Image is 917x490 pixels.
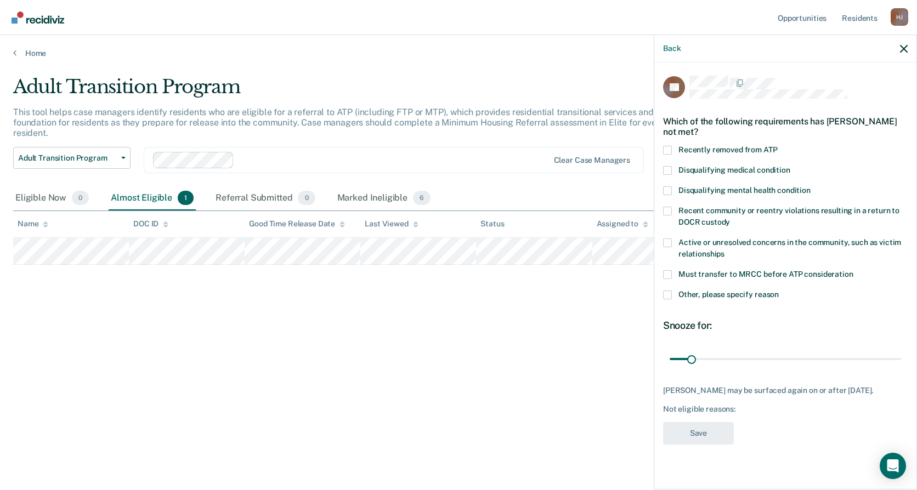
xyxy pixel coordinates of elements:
[663,107,908,146] div: Which of the following requirements has [PERSON_NAME] not met?
[678,186,811,195] span: Disqualifying mental health condition
[880,453,906,479] div: Open Intercom Messenger
[13,48,904,58] a: Home
[663,422,734,445] button: Save
[12,12,64,24] img: Recidiviz
[13,76,701,107] div: Adult Transition Program
[109,186,196,210] div: Almost Eligible
[678,145,778,154] span: Recently removed from ATP
[249,219,345,229] div: Good Time Release Date
[18,219,48,229] div: Name
[13,107,697,138] p: This tool helps case managers identify residents who are eligible for a referral to ATP (includin...
[678,166,790,174] span: Disqualifying medical condition
[13,186,91,210] div: Eligible Now
[335,186,433,210] div: Marked Ineligible
[678,290,779,299] span: Other, please specify reason
[365,219,418,229] div: Last Viewed
[554,156,630,165] div: Clear case managers
[663,404,908,414] div: Not eligible reasons:
[178,191,194,205] span: 1
[678,238,901,258] span: Active or unresolved concerns in the community, such as victim relationships
[413,191,431,205] span: 6
[213,186,317,210] div: Referral Submitted
[663,44,681,53] button: Back
[663,320,908,332] div: Snooze for:
[891,8,908,26] div: H J
[133,219,168,229] div: DOC ID
[18,153,117,163] span: Adult Transition Program
[678,206,899,226] span: Recent community or reentry violations resulting in a return to DOCR custody
[597,219,648,229] div: Assigned to
[72,191,89,205] span: 0
[678,270,853,278] span: Must transfer to MRCC before ATP consideration
[891,8,908,26] button: Profile dropdown button
[298,191,315,205] span: 0
[663,386,908,395] div: [PERSON_NAME] may be surfaced again on or after [DATE].
[480,219,504,229] div: Status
